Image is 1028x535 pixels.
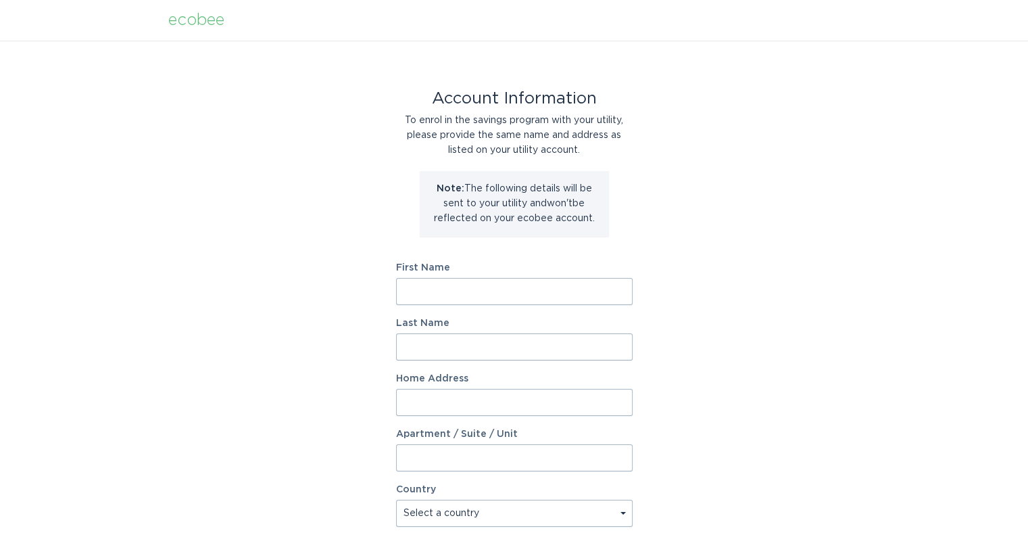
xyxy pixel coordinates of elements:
[437,184,464,193] strong: Note:
[396,485,436,494] label: Country
[396,113,633,158] div: To enrol in the savings program with your utility, please provide the same name and address as li...
[396,319,633,328] label: Last Name
[396,374,633,383] label: Home Address
[168,13,224,28] div: ecobee
[396,429,633,439] label: Apartment / Suite / Unit
[396,91,633,106] div: Account Information
[396,263,633,273] label: First Name
[430,181,599,226] p: The following details will be sent to your utility and won't be reflected on your ecobee account.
